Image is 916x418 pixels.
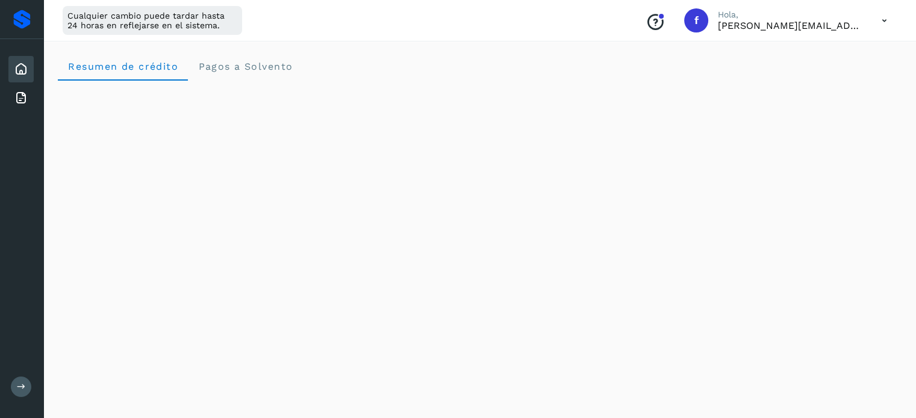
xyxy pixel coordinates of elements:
span: Resumen de crédito [67,61,178,72]
p: Hola, [718,10,862,20]
div: Cualquier cambio puede tardar hasta 24 horas en reflejarse en el sistema. [63,6,242,35]
p: f.moreno@transportesttc.com.mx [718,20,862,31]
div: Facturas [8,85,34,111]
div: Inicio [8,56,34,82]
span: Pagos a Solvento [198,61,293,72]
